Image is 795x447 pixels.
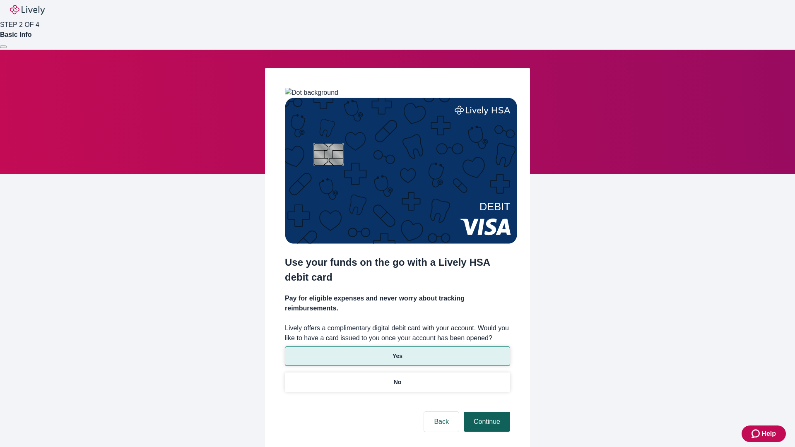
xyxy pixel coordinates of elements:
[742,425,786,442] button: Zendesk support iconHelp
[285,372,510,392] button: No
[10,5,45,15] img: Lively
[394,378,402,387] p: No
[424,412,459,432] button: Back
[285,98,517,244] img: Debit card
[464,412,510,432] button: Continue
[761,429,776,439] span: Help
[285,323,510,343] label: Lively offers a complimentary digital debit card with your account. Would you like to have a card...
[752,429,761,439] svg: Zendesk support icon
[285,293,510,313] h4: Pay for eligible expenses and never worry about tracking reimbursements.
[285,346,510,366] button: Yes
[393,352,402,360] p: Yes
[285,88,338,98] img: Dot background
[285,255,510,285] h2: Use your funds on the go with a Lively HSA debit card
